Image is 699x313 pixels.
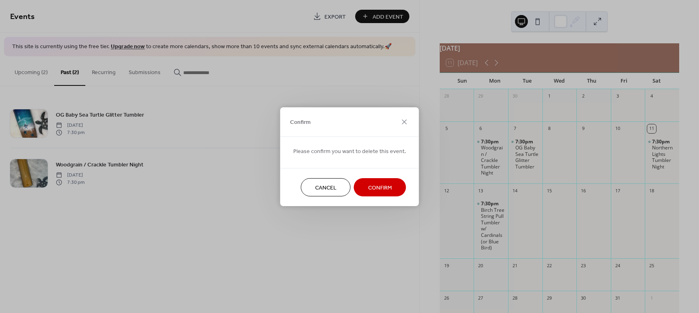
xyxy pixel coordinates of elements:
[290,118,311,127] span: Confirm
[293,147,406,155] span: Please confirm you want to delete this event.
[301,178,351,196] button: Cancel
[368,183,392,192] span: Confirm
[354,178,406,196] button: Confirm
[315,183,337,192] span: Cancel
